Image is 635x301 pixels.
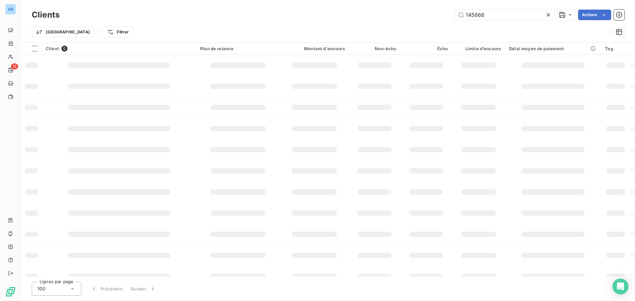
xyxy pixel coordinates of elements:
button: Filtrer [103,27,133,37]
div: Échu [404,46,448,51]
input: Rechercher [455,10,554,20]
button: [GEOGRAPHIC_DATA] [32,27,94,37]
button: Suivant [127,282,160,296]
div: Limite d’encours [456,46,501,51]
div: Plan de relance [200,46,276,51]
div: Open Intercom Messenger [613,279,628,294]
span: 0 [62,46,67,52]
button: Précédent [87,282,127,296]
button: Actions [578,10,611,20]
div: Montant d'encours [284,46,345,51]
span: Client [46,46,59,51]
span: 12 [11,63,18,69]
div: Tag [605,46,626,51]
div: Délai moyen de paiement [509,46,597,51]
div: VD [5,4,16,15]
h3: Clients [32,9,60,21]
span: 100 [37,285,45,292]
img: Logo LeanPay [5,286,16,297]
div: Non-échu [353,46,397,51]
